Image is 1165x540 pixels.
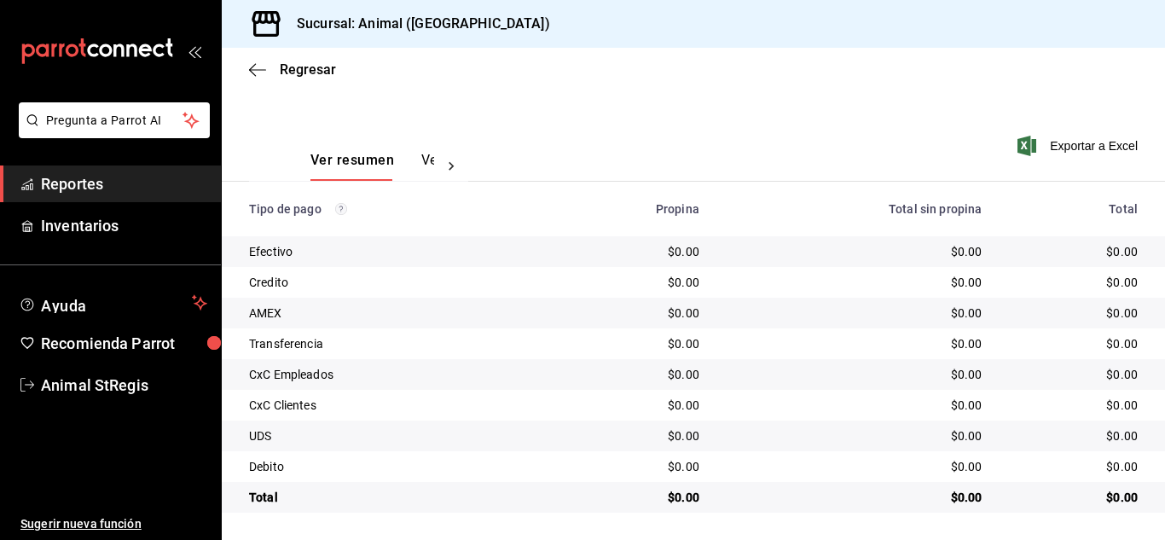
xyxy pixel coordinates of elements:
div: $0.00 [1009,243,1138,260]
svg: Los pagos realizados con Pay y otras terminales son montos brutos. [335,203,347,215]
button: Pregunta a Parrot AI [19,102,210,138]
a: Pregunta a Parrot AI [12,124,210,142]
div: $0.00 [1009,489,1138,506]
button: Exportar a Excel [1021,136,1138,156]
div: $0.00 [1009,427,1138,444]
div: $0.00 [560,305,699,322]
span: Recomienda Parrot [41,332,207,355]
div: $0.00 [727,489,982,506]
div: $0.00 [560,243,699,260]
div: Total [249,489,533,506]
div: Propina [560,202,699,216]
div: $0.00 [1009,335,1138,352]
div: $0.00 [560,458,699,475]
button: Regresar [249,61,336,78]
div: Credito [249,274,533,291]
div: CxC Clientes [249,397,533,414]
button: open_drawer_menu [188,44,201,58]
div: $0.00 [560,366,699,383]
div: $0.00 [1009,458,1138,475]
span: Ayuda [41,293,185,313]
div: $0.00 [727,427,982,444]
div: $0.00 [1009,305,1138,322]
div: $0.00 [727,305,982,322]
div: Debito [249,458,533,475]
div: $0.00 [727,335,982,352]
div: UDS [249,427,533,444]
div: $0.00 [727,274,982,291]
span: Animal StRegis [41,374,207,397]
div: Tipo de pago [249,202,533,216]
div: $0.00 [727,458,982,475]
div: $0.00 [727,366,982,383]
span: Pregunta a Parrot AI [46,112,183,130]
div: $0.00 [560,427,699,444]
span: Sugerir nueva función [20,515,207,533]
div: CxC Empleados [249,366,533,383]
div: Efectivo [249,243,533,260]
div: $0.00 [1009,366,1138,383]
h3: Sucursal: Animal ([GEOGRAPHIC_DATA]) [283,14,550,34]
div: $0.00 [560,489,699,506]
span: Inventarios [41,214,207,237]
div: Total sin propina [727,202,982,216]
div: $0.00 [1009,397,1138,414]
button: Ver resumen [310,152,394,181]
div: $0.00 [727,397,982,414]
div: AMEX [249,305,533,322]
div: Total [1009,202,1138,216]
button: Ver pagos [421,152,485,181]
div: Transferencia [249,335,533,352]
div: $0.00 [560,274,699,291]
span: Regresar [280,61,336,78]
div: $0.00 [560,397,699,414]
div: navigation tabs [310,152,434,181]
span: Reportes [41,172,207,195]
div: $0.00 [1009,274,1138,291]
div: $0.00 [727,243,982,260]
div: $0.00 [560,335,699,352]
